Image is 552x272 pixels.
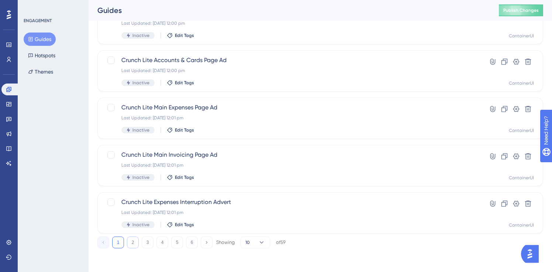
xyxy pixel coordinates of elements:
[509,175,534,181] div: ContainerUI
[241,237,270,248] button: 10
[156,237,168,248] button: 4
[132,127,149,133] span: Inactive
[521,243,543,265] iframe: UserGuiding AI Assistant Launcher
[24,65,58,78] button: Themes
[186,237,198,248] button: 6
[121,103,460,112] span: Crunch Lite Main Expenses Page Ad
[216,239,235,246] div: Showing
[121,150,460,159] span: Crunch Lite Main Invoicing Page Ad
[509,127,534,133] div: ContainerUI
[175,174,194,180] span: Edit Tags
[121,198,460,207] span: Crunch Lite Expenses Interruption Advert
[121,68,460,74] div: Last Updated: [DATE] 12:00 pm
[132,222,149,228] span: Inactive
[24,33,56,46] button: Guides
[175,127,194,133] span: Edit Tags
[121,56,460,65] span: Crunch Lite Accounts & Cards Page Ad
[167,127,194,133] button: Edit Tags
[97,5,480,16] div: Guides
[509,80,534,86] div: ContainerUI
[132,33,149,38] span: Inactive
[127,237,139,248] button: 2
[245,239,250,245] span: 10
[276,239,286,246] div: of 59
[167,174,194,180] button: Edit Tags
[167,80,194,86] button: Edit Tags
[121,20,460,26] div: Last Updated: [DATE] 12:00 pm
[175,33,194,38] span: Edit Tags
[509,33,534,39] div: ContainerUI
[17,2,46,11] span: Need Help?
[132,174,149,180] span: Inactive
[24,18,52,24] div: ENGAGEMENT
[175,222,194,228] span: Edit Tags
[499,4,543,16] button: Publish Changes
[121,210,460,215] div: Last Updated: [DATE] 12:01 pm
[112,237,124,248] button: 1
[171,237,183,248] button: 5
[167,33,194,38] button: Edit Tags
[167,222,194,228] button: Edit Tags
[142,237,153,248] button: 3
[121,115,460,121] div: Last Updated: [DATE] 12:01 pm
[121,162,460,168] div: Last Updated: [DATE] 12:01 pm
[509,222,534,228] div: ContainerUI
[175,80,194,86] span: Edit Tags
[132,80,149,86] span: Inactive
[503,7,539,13] span: Publish Changes
[24,49,60,62] button: Hotspots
